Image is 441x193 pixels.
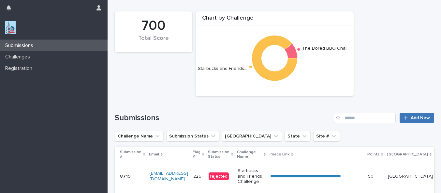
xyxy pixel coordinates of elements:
[126,18,181,34] div: 700
[166,131,219,141] button: Submission Status
[313,131,340,141] button: Site #
[3,54,35,60] p: Challenges
[400,113,434,123] a: Add New
[368,172,375,179] p: 50
[3,42,38,49] p: Submissions
[238,168,265,185] p: Starbucks and Friends Challenge
[208,149,229,161] p: Submission Status
[222,131,282,141] button: Closest City
[120,172,132,179] p: 8719
[387,151,428,158] p: [GEOGRAPHIC_DATA]
[193,149,200,161] p: Flag #
[5,21,16,34] img: jxsLJbdS1eYBI7rVAS4p
[120,149,141,161] p: Submission #
[193,172,203,179] p: 226
[196,15,354,25] div: Chart by Challenge
[150,171,188,181] a: [EMAIL_ADDRESS][DOMAIN_NAME]
[3,65,37,72] p: Registration
[115,131,164,141] button: Challenge Name
[367,151,379,158] p: Points
[334,113,396,123] input: Search
[388,174,433,179] p: [GEOGRAPHIC_DATA]
[126,35,181,49] div: Total Score
[198,66,247,71] text: Starbucks and Friends…
[302,46,350,51] text: The Bored BBQ Chall…
[411,116,430,120] span: Add New
[209,172,229,181] div: rejected
[285,131,311,141] button: State
[270,151,289,158] p: Image Link
[149,151,159,158] p: Email
[115,113,331,123] h1: Submissions
[237,149,262,161] p: Challenge Name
